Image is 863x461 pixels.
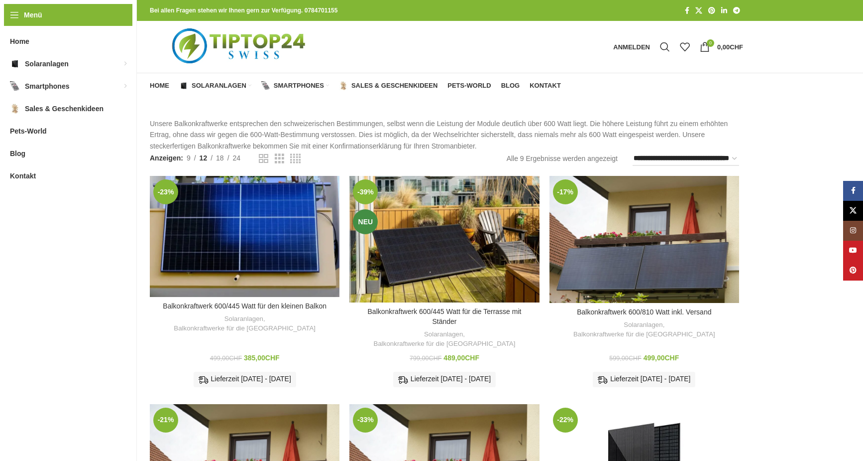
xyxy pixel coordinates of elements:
span: Solaranlagen [192,82,246,90]
span: CHF [429,355,442,362]
span: Sales & Geschenkideen [25,100,104,118]
span: Solaranlagen [25,55,69,73]
div: Lieferzeit [DATE] - [DATE] [194,372,296,387]
a: Balkonkraftwerk 600/445 Watt für den kleinen Balkon [163,302,326,310]
a: Kontakt [530,76,561,96]
img: Sales & Geschenkideen [339,81,348,90]
a: LinkedIn Social Link [718,4,730,17]
a: Rasteransicht 2 [259,153,268,165]
span: CHF [265,354,280,362]
a: Solaranlagen [224,314,263,324]
div: Hauptnavigation [145,76,566,96]
img: Solaranlagen [10,59,20,69]
a: 0 0,00CHF [695,37,748,57]
div: , [354,330,534,348]
a: Facebook Social Link [682,4,692,17]
span: -33% [353,408,378,433]
a: Balkonkraftwerk 600/445 Watt für die Terrasse mit Ständer [368,307,522,325]
span: Menü [24,9,42,20]
span: -39% [353,179,378,204]
a: Logo der Website [150,42,330,50]
bdi: 599,00 [609,355,641,362]
img: Smartphones [261,81,270,90]
p: Alle 9 Ergebnisse werden angezeigt [507,153,618,164]
a: Balkonkraftwerk 600/810 Watt inkl. Versand [577,308,711,316]
a: Solaranlagen [179,76,251,96]
span: Smartphones [274,82,324,90]
a: Solaranlagen [624,320,662,330]
a: 24 [229,153,244,163]
a: Balkonkraftwerke für die [GEOGRAPHIC_DATA] [573,330,715,339]
span: Anzeigen [150,153,183,163]
a: Pinterest Social Link [843,261,863,281]
span: 9 [187,154,191,162]
div: Lieferzeit [DATE] - [DATE] [593,372,695,387]
a: Balkonkraftwerke für die [GEOGRAPHIC_DATA] [174,324,316,333]
a: Home [150,76,169,96]
strong: Bei allen Fragen stehen wir Ihnen gern zur Verfügung. 0784701155 [150,7,337,14]
a: Smartphones [261,76,329,96]
span: Blog [10,145,25,162]
a: Solaranlagen [424,330,463,339]
span: 12 [200,154,208,162]
a: Rasteransicht 4 [290,153,301,165]
span: CHF [629,355,642,362]
a: Anmelden [608,37,655,57]
bdi: 0,00 [717,43,743,51]
div: Meine Wunschliste [675,37,695,57]
span: Sales & Geschenkideen [351,82,437,90]
div: , [554,320,734,339]
span: 18 [216,154,224,162]
a: Instagram Social Link [843,221,863,241]
span: Home [10,32,29,50]
span: 24 [233,154,241,162]
a: YouTube Social Link [843,241,863,261]
a: Telegram Social Link [730,4,743,17]
select: Shop-Reihenfolge [633,152,739,166]
a: Balkonkraftwerk 600/810 Watt inkl. Versand [549,176,739,303]
bdi: 385,00 [244,354,280,362]
a: Sales & Geschenkideen [339,76,437,96]
a: Rasteransicht 3 [275,153,284,165]
a: Suche [655,37,675,57]
a: Balkonkraftwerk 600/445 Watt für den kleinen Balkon [150,176,339,297]
p: Unsere Balkonkraftwerke entsprechen den schweizerischen Bestimmungen, selbst wenn die Leistung de... [150,118,743,152]
span: Neu [353,209,378,234]
span: -17% [553,179,578,204]
span: Kontakt [10,167,36,185]
span: Smartphones [25,77,69,95]
img: Tiptop24 Nachhaltige & Faire Produkte [150,21,330,73]
span: Anmelden [613,44,650,50]
span: Pets-World [10,122,47,140]
span: Kontakt [530,82,561,90]
bdi: 499,00 [644,354,679,362]
span: -23% [153,179,178,204]
a: X Social Link [692,4,705,17]
bdi: 489,00 [443,354,479,362]
span: Home [150,82,169,90]
img: Solaranlagen [179,81,188,90]
span: -22% [553,408,578,433]
a: X Social Link [843,201,863,221]
a: Blog [501,76,520,96]
a: 12 [196,153,211,163]
span: CHF [229,355,242,362]
span: Pets-World [447,82,491,90]
span: 0 [707,39,714,47]
span: CHF [730,43,743,51]
a: Balkonkraftwerk 600/445 Watt für die Terrasse mit Ständer [349,176,539,303]
div: , [155,314,334,333]
img: Sales & Geschenkideen [10,104,20,114]
bdi: 499,00 [210,355,242,362]
img: Smartphones [10,81,20,91]
a: Pets-World [447,76,491,96]
span: CHF [665,354,679,362]
span: Blog [501,82,520,90]
span: CHF [465,354,479,362]
bdi: 799,00 [410,355,441,362]
a: Balkonkraftwerke für die [GEOGRAPHIC_DATA] [374,339,516,349]
a: Facebook Social Link [843,181,863,201]
div: Lieferzeit [DATE] - [DATE] [393,372,496,387]
a: 9 [183,153,194,163]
